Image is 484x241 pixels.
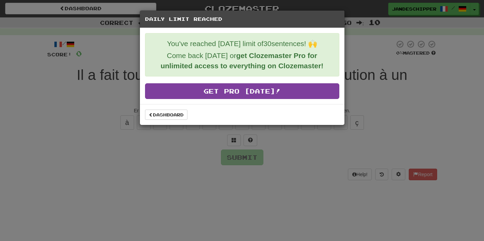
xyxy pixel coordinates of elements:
strong: get Clozemaster Pro for unlimited access to everything on Clozemaster! [160,52,323,70]
a: Get Pro [DATE]! [145,83,339,99]
h5: Daily Limit Reached [145,16,339,23]
a: Dashboard [145,110,187,120]
p: Come back [DATE] or [151,51,334,71]
p: You've reached [DATE] limit of 30 sentences! 🙌 [151,39,334,49]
